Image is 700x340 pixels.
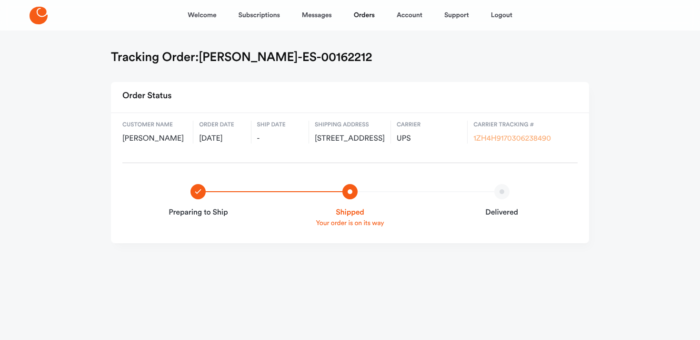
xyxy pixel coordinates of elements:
a: Logout [491,4,512,27]
p: Your order is on its way [286,218,415,228]
a: Account [397,4,422,27]
strong: Preparing to Ship [134,207,263,218]
h2: Order Status [122,88,171,105]
span: [PERSON_NAME] [122,134,187,144]
a: Welcome [188,4,216,27]
span: - [257,134,303,144]
a: Support [444,4,469,27]
strong: Delivered [437,207,566,218]
span: Ship date [257,121,303,129]
span: [DATE] [199,134,245,144]
a: Messages [302,4,332,27]
span: Carrier Tracking # [473,121,572,129]
a: Subscriptions [239,4,280,27]
span: Carrier [397,121,461,129]
a: 1ZH4H9170306238490 [473,135,551,143]
span: Order date [199,121,245,129]
span: Customer name [122,121,187,129]
span: Shipping address [315,121,385,129]
strong: Shipped [286,207,415,218]
span: [STREET_ADDRESS] [315,134,385,144]
a: Orders [354,4,375,27]
h1: Tracking Order: [PERSON_NAME]-ES-00162212 [111,50,372,65]
span: UPS [397,134,461,144]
